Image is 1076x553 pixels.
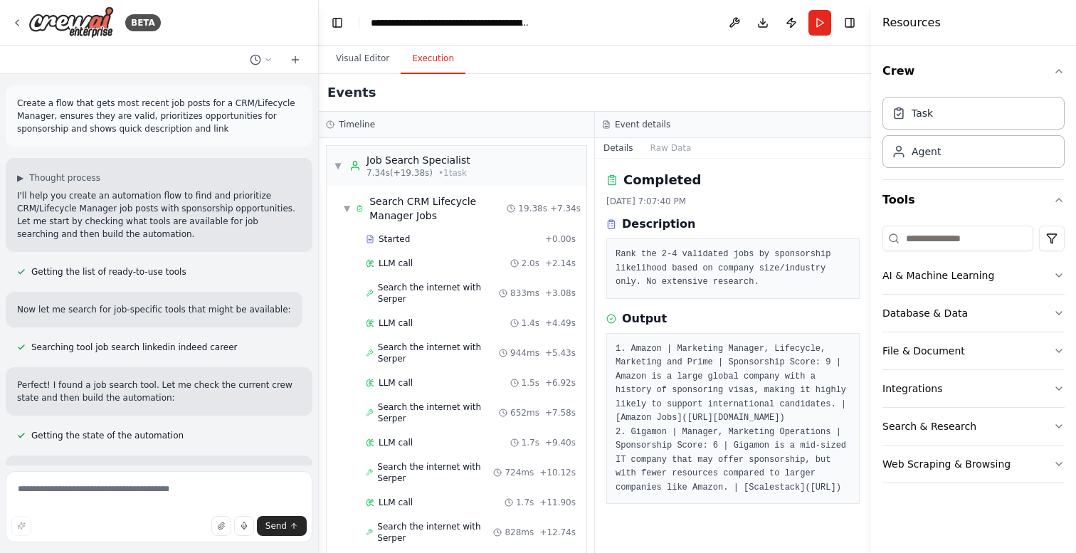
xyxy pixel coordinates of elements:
button: Upload files [211,516,231,536]
span: 2.0s [522,258,539,269]
img: Logo [28,6,114,38]
h4: Resources [882,14,941,31]
span: + 10.12s [539,467,576,478]
span: + 3.08s [545,288,576,299]
div: Job Search Specialist [366,153,470,167]
span: ▼ [344,203,350,214]
span: 724ms [505,467,534,478]
span: Search the internet with Serper [378,282,499,305]
button: Tools [882,180,1065,220]
div: Database & Data [882,306,968,320]
h3: Event details [615,119,670,130]
button: File & Document [882,332,1065,369]
span: LLM call [379,497,413,508]
button: Crew [882,51,1065,91]
span: Search CRM Lifecycle Manager Jobs [369,194,507,223]
h3: Description [622,216,695,233]
span: LLM call [379,437,413,448]
span: Searching tool job search linkedin indeed career [31,342,238,353]
span: Search the internet with Serper [377,521,493,544]
button: Raw Data [642,138,700,158]
button: Hide right sidebar [840,13,860,33]
h2: Events [327,83,376,102]
span: + 5.43s [545,347,576,359]
span: • 1 task [438,167,467,179]
h3: Timeline [339,119,375,130]
span: Search the internet with Serper [378,342,499,364]
button: Integrations [882,370,1065,407]
span: 944ms [510,347,539,359]
button: Execution [401,44,465,74]
span: 1.7s [522,437,539,448]
button: ▶Thought process [17,172,100,184]
span: LLM call [379,317,413,329]
div: Tools [882,220,1065,495]
span: 833ms [510,288,539,299]
span: + 2.14s [545,258,576,269]
button: Improve this prompt [11,516,31,536]
div: Web Scraping & Browsing [882,457,1011,471]
span: 1.4s [522,317,539,329]
span: + 12.74s [539,527,576,538]
span: + 9.40s [545,437,576,448]
div: AI & Machine Learning [882,268,994,283]
span: Started [379,233,410,245]
span: Search the internet with Serper [378,401,499,424]
span: + 4.49s [545,317,576,329]
button: Click to speak your automation idea [234,516,254,536]
button: Search & Research [882,408,1065,445]
h3: Output [622,310,667,327]
div: Task [912,106,933,120]
nav: breadcrumb [371,16,531,30]
span: 1.5s [522,377,539,389]
span: + 0.00s [545,233,576,245]
button: Web Scraping & Browsing [882,446,1065,483]
span: 7.34s (+19.38s) [366,167,433,179]
button: AI & Machine Learning [882,257,1065,294]
button: Details [595,138,642,158]
div: BETA [125,14,161,31]
span: Getting the list of ready-to-use tools [31,266,186,278]
div: Integrations [882,381,942,396]
span: 19.38s [518,203,547,214]
p: Perfect! I found a job search tool. Let me check the current crew state and then build the automa... [17,379,301,404]
button: Send [257,516,307,536]
span: Getting the state of the automation [31,430,184,441]
div: Search & Research [882,419,976,433]
button: Visual Editor [325,44,401,74]
p: I'll help you create an automation flow to find and prioritize CRM/Lifecycle Manager job posts wi... [17,189,301,241]
pre: Rank the 2-4 validated jobs by sponsorship likelihood based on company size/industry only. No ext... [616,248,850,290]
span: 1.7s [516,497,534,508]
span: Send [265,520,287,532]
div: [DATE] 7:07:40 PM [606,196,860,207]
h2: Completed [623,170,701,190]
span: 652ms [510,407,539,418]
span: LLM call [379,258,413,269]
p: Now let me search for job-specific tools that might be available: [17,303,291,316]
span: LLM call [379,377,413,389]
div: Crew [882,91,1065,179]
span: Search the internet with Serper [377,461,493,484]
div: Agent [912,144,941,159]
span: + 7.34s [550,203,581,214]
span: 828ms [505,527,534,538]
pre: 1. Amazon | Marketing Manager, Lifecycle, Marketing and Prime | Sponsorship Score: 9 | Amazon is ... [616,342,850,495]
span: + 6.92s [545,377,576,389]
div: File & Document [882,344,965,358]
p: Create a flow that gets most recent job posts for a CRM/Lifecycle Manager, ensures they are valid... [17,97,301,135]
button: Switch to previous chat [244,51,278,68]
button: Start a new chat [284,51,307,68]
span: Thought process [29,172,100,184]
button: Hide left sidebar [327,13,347,33]
span: ▼ [334,160,342,172]
span: + 11.90s [539,497,576,508]
span: ▶ [17,172,23,184]
span: + 7.58s [545,407,576,418]
button: Database & Data [882,295,1065,332]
